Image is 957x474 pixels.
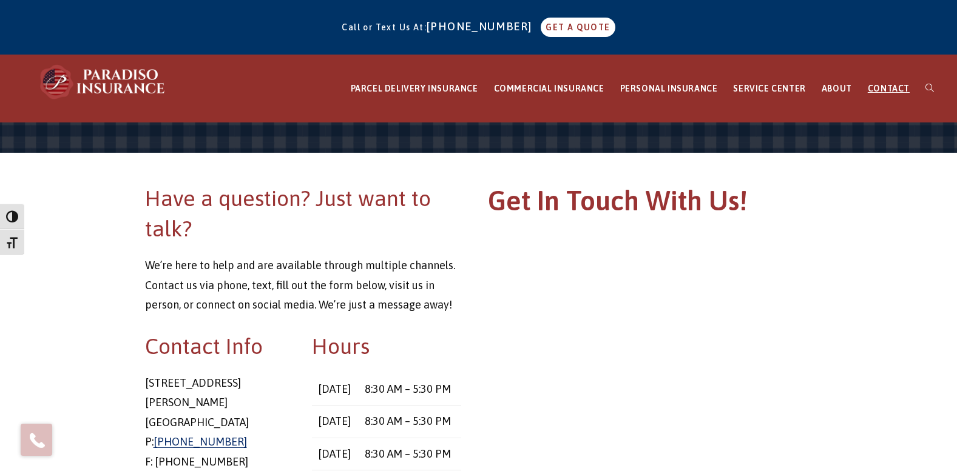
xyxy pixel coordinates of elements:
span: ABOUT [822,84,852,93]
time: 8:30 AM – 5:30 PM [365,415,451,427]
span: SERVICE CENTER [733,84,805,93]
h2: Hours [312,331,461,361]
a: PERSONAL INSURANCE [612,55,726,122]
span: PARCEL DELIVERY INSURANCE [351,84,478,93]
h1: Get In Touch With Us! [488,183,805,225]
td: [DATE] [312,406,358,438]
a: [PHONE_NUMBER] [154,435,247,448]
span: COMMERCIAL INSURANCE [494,84,604,93]
time: 8:30 AM – 5:30 PM [365,382,451,395]
a: [PHONE_NUMBER] [427,20,538,33]
a: SERVICE CENTER [725,55,813,122]
a: ABOUT [814,55,860,122]
td: [DATE] [312,438,358,470]
span: CONTACT [868,84,910,93]
h2: Contact Info [145,331,294,361]
a: GET A QUOTE [541,18,615,37]
span: PERSONAL INSURANCE [620,84,718,93]
span: Call or Text Us At: [342,22,427,32]
time: 8:30 AM – 5:30 PM [365,447,451,460]
a: CONTACT [860,55,918,122]
a: COMMERCIAL INSURANCE [486,55,612,122]
td: [DATE] [312,373,358,406]
a: PARCEL DELIVERY INSURANCE [343,55,486,122]
img: Paradiso Insurance [36,64,170,100]
img: Phone icon [27,430,47,450]
h2: Have a question? Just want to talk? [145,183,462,244]
p: We’re here to help and are available through multiple channels. Contact us via phone, text, fill ... [145,256,462,315]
